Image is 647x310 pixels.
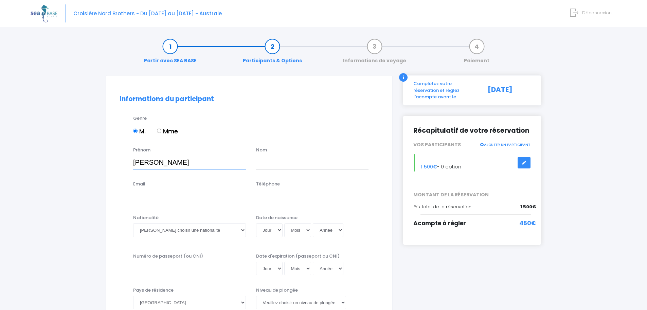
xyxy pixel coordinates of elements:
label: Téléphone [256,181,280,187]
span: MONTANT DE LA RÉSERVATION [408,191,536,198]
label: Nom [256,147,267,153]
span: 1 500€ [520,203,536,210]
div: - 0 option [408,154,536,172]
label: Date de naissance [256,214,298,221]
label: Genre [133,115,147,122]
h2: Récapitulatif de votre réservation [413,126,531,135]
input: M. [133,129,138,133]
span: 450€ [519,219,536,228]
a: AJOUTER UN PARTICIPANT [480,141,531,147]
label: Nationalité [133,214,159,221]
label: M. [133,127,146,136]
label: Numéro de passeport (ou CNI) [133,253,203,260]
span: Acompte à régler [413,219,466,227]
span: 1 500€ [421,163,437,170]
div: Complétez votre réservation et réglez l'acompte avant le [408,80,483,100]
label: Mme [157,127,178,136]
a: Paiement [461,43,493,64]
a: Participants & Options [239,43,305,64]
div: [DATE] [483,80,536,100]
span: Croisière Nord Brothers - Du [DATE] au [DATE] - Australe [73,10,222,17]
label: Date d'expiration (passeport ou CNI) [256,253,340,260]
div: i [399,73,408,82]
label: Niveau de plongée [256,287,298,294]
h2: Informations du participant [120,95,379,103]
span: Déconnexion [582,10,612,16]
div: VOS PARTICIPANTS [408,141,536,148]
label: Email [133,181,145,187]
input: Mme [157,129,161,133]
label: Pays de résidence [133,287,174,294]
a: Partir avec SEA BASE [141,43,200,64]
a: Informations de voyage [340,43,410,64]
label: Prénom [133,147,150,153]
span: Prix total de la réservation [413,203,471,210]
